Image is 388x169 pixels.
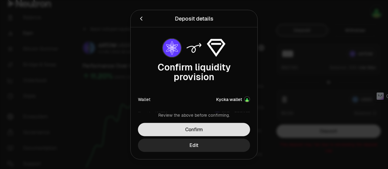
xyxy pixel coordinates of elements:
[138,62,250,82] div: Confirm liquidity provision
[175,14,213,23] div: Deposit details
[138,138,250,152] button: Edit
[138,96,150,102] div: Wallet
[138,112,250,118] div: Review the above before confirming.
[138,110,167,116] div: Provide dATOM
[138,14,145,23] button: Back
[163,39,181,57] img: dATOM Logo
[215,110,220,115] img: dATOM Logo
[245,97,249,102] img: Account Image
[216,96,242,102] div: Kycka wallet
[216,96,250,102] button: Kycka walletAccount Image
[138,123,250,136] button: Confirm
